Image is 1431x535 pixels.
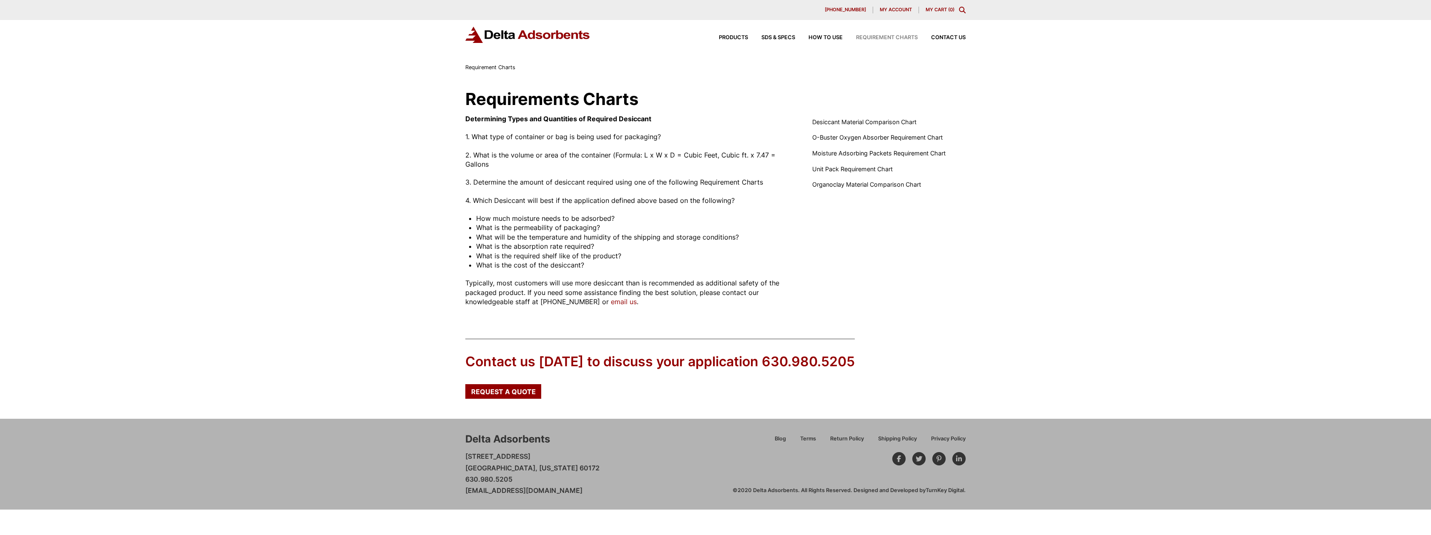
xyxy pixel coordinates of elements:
[465,278,792,306] p: Typically, most customers will use more desiccant than is recommended as additional safety of the...
[793,434,823,449] a: Terms
[812,117,916,127] a: Desiccant Material Comparison Chart
[871,434,924,449] a: Shipping Policy
[918,35,966,40] a: Contact Us
[812,149,946,158] a: Moisture Adsorbing Packets Requirement Chart
[465,352,855,371] div: Contact us [DATE] to discuss your application 630.980.5205
[748,35,795,40] a: SDS & SPECS
[931,436,966,442] span: Privacy Policy
[812,165,893,174] a: Unit Pack Requirement Chart
[795,35,843,40] a: How to Use
[465,64,515,70] span: Requirement Charts
[465,27,590,43] img: Delta Adsorbents
[465,91,966,107] h1: Requirements Charts
[830,436,864,442] span: Return Policy
[719,35,748,40] span: Products
[959,7,966,13] div: Toggle Modal Content
[465,177,792,187] p: 3. Determine the amount of desiccant required using one of the following Requirement Charts
[926,7,954,12] a: My Cart (0)
[878,436,917,442] span: Shipping Policy
[812,180,921,189] a: Organoclay Material Comparison Chart
[465,115,651,123] strong: Determining Types and Quantities of Required Desiccant
[465,451,600,496] p: [STREET_ADDRESS] [GEOGRAPHIC_DATA], [US_STATE] 60172 630.980.5205
[823,434,871,449] a: Return Policy
[476,251,792,260] li: What is the required shelf like of the product?
[768,434,793,449] a: Blog
[950,7,953,12] span: 0
[465,132,792,141] p: 1. What type of container or bag is being used for packaging?
[800,436,816,442] span: Terms
[812,133,943,142] a: O-Buster Oxygen Absorber Requirement Chart
[926,487,964,493] a: TurnKey Digital
[761,35,795,40] span: SDS & SPECS
[476,260,792,270] li: What is the cost of the desiccant?
[476,223,792,232] li: What is the permeability of packaging?
[924,434,966,449] a: Privacy Policy
[808,35,843,40] span: How to Use
[471,388,536,395] span: Request a Quote
[476,232,792,242] li: What will be the temperature and humidity of the shipping and storage conditions?
[476,214,792,223] li: How much moisture needs to be adsorbed?
[931,35,966,40] span: Contact Us
[775,436,786,442] span: Blog
[476,242,792,251] li: What is the absorption rate required?
[705,35,748,40] a: Products
[611,297,637,306] a: email us
[818,7,873,13] a: [PHONE_NUMBER]
[465,150,792,169] p: 2. What is the volume or area of the container (Formula: L x W x D = Cubic Feet, Cubic ft. x 7.47...
[733,487,966,494] div: ©2020 Delta Adsorbents. All Rights Reserved. Designed and Developed by .
[873,7,919,13] a: My account
[465,196,792,205] p: 4. Which Desiccant will best if the application defined above based on the following?
[856,35,918,40] span: Requirement Charts
[825,7,866,12] span: [PHONE_NUMBER]
[880,7,912,12] span: My account
[465,384,541,398] a: Request a Quote
[843,35,918,40] a: Requirement Charts
[465,486,582,495] a: [EMAIL_ADDRESS][DOMAIN_NAME]
[465,432,550,446] div: Delta Adsorbents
